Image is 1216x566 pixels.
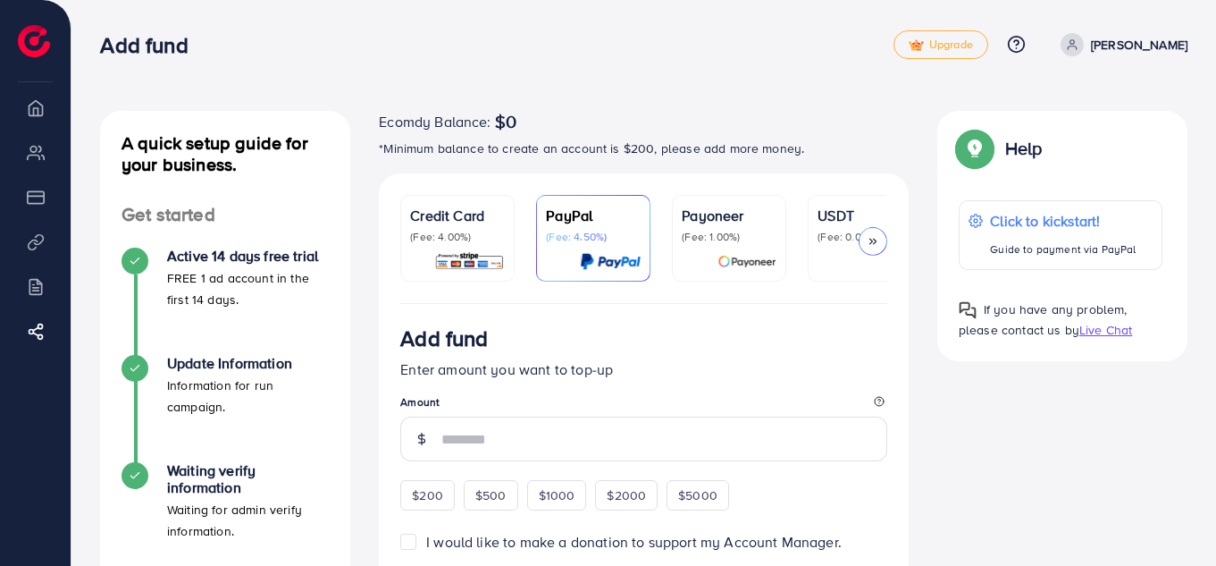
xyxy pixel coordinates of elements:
[546,205,641,226] p: PayPal
[1053,33,1187,56] a: [PERSON_NAME]
[1091,34,1187,55] p: [PERSON_NAME]
[682,205,776,226] p: Payoneer
[167,375,329,418] p: Information for run campaign.
[100,248,350,355] li: Active 14 days free trial
[379,111,491,132] span: Ecomdy Balance:
[167,248,329,265] h4: Active 14 days free trial
[607,486,646,504] span: $2000
[426,532,842,552] span: I would like to make a donation to support my Account Manager.
[167,267,329,310] p: FREE 1 ad account in the first 14 days.
[167,462,329,496] h4: Waiting verify information
[1079,321,1132,339] span: Live Chat
[18,25,50,57] img: logo
[379,138,909,159] p: *Minimum balance to create an account is $200, please add more money.
[495,111,516,132] span: $0
[412,486,443,504] span: $200
[1140,486,1203,553] iframe: Chat
[100,132,350,175] h4: A quick setup guide for your business.
[909,39,924,52] img: tick
[580,251,641,272] img: card
[400,359,887,380] p: Enter amount you want to top-up
[539,486,575,504] span: $1000
[959,132,991,165] img: Popup guide
[400,325,488,351] h3: Add fund
[410,230,505,244] p: (Fee: 4.00%)
[959,300,1128,339] span: If you have any problem, please contact us by
[959,301,977,319] img: Popup guide
[410,205,505,226] p: Credit Card
[434,251,505,272] img: card
[818,230,912,244] p: (Fee: 0.00%)
[100,355,350,462] li: Update Information
[717,251,776,272] img: card
[990,210,1136,232] p: Click to kickstart!
[818,205,912,226] p: USDT
[546,230,641,244] p: (Fee: 4.50%)
[400,394,887,417] legend: Amount
[678,486,717,504] span: $5000
[682,230,776,244] p: (Fee: 1.00%)
[893,30,988,59] a: tickUpgrade
[167,499,329,542] p: Waiting for admin verify information.
[909,38,973,52] span: Upgrade
[100,204,350,226] h4: Get started
[990,239,1136,260] p: Guide to payment via PayPal
[1005,138,1043,159] p: Help
[475,486,507,504] span: $500
[100,32,202,58] h3: Add fund
[167,355,329,372] h4: Update Information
